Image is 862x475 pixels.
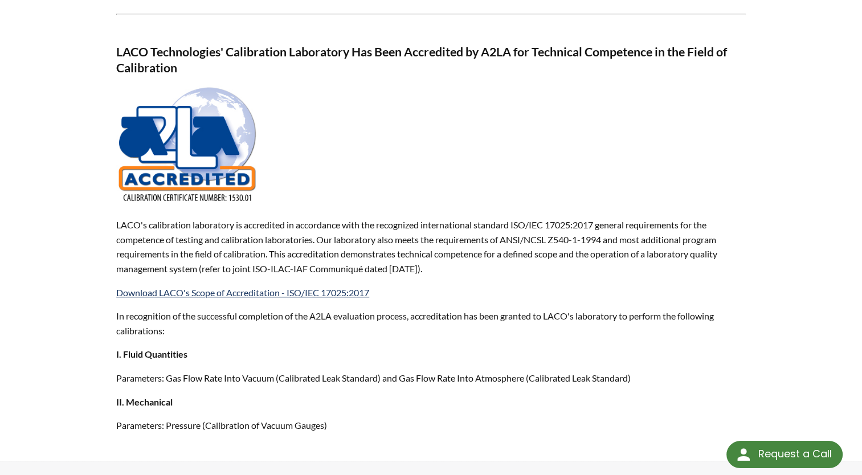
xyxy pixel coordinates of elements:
a: Download LACO's Scope of Accreditation - ISO/IEC 17025:2017 [116,287,369,298]
strong: I. Fluid Quantities [116,349,187,359]
strong: II. Mechanical [116,396,173,407]
p: LACO's calibration laboratory is accredited in accordance with the recognized international stand... [116,218,746,276]
img: round button [734,445,753,464]
h3: LACO Technologies' Calibration Laboratory Has Been Accredited by A2LA for Technical Competence in... [116,44,746,76]
p: Parameters: Gas Flow Rate Into Vacuum (Calibrated Leak Standard) and Gas Flow Rate Into Atmospher... [116,371,746,386]
div: Request a Call [758,441,831,467]
div: Request a Call [726,441,843,468]
p: Parameters: Pressure (Calibration of Vacuum Gauges) [116,418,746,433]
p: In recognition of the successful completion of the A2LA evaluation process, accreditation has bee... [116,309,746,338]
img: A2LA-ISO 17025 - LACO Technologies [116,85,259,205]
